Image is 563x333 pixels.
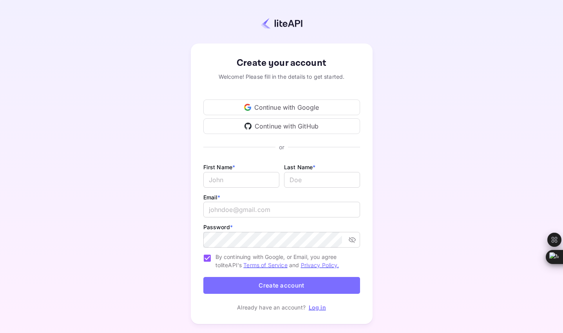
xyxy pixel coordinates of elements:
[301,262,339,268] a: Privacy Policy.
[215,253,354,269] span: By continuing with Google, or Email, you agree to liteAPI's and
[203,172,279,188] input: John
[243,262,287,268] a: Terms of Service
[284,172,360,188] input: Doe
[309,304,326,311] a: Log in
[203,224,233,230] label: Password
[203,194,221,201] label: Email
[203,164,235,170] label: First Name
[203,72,360,81] div: Welcome! Please fill in the details to get started.
[203,277,360,294] button: Create account
[203,56,360,70] div: Create your account
[203,118,360,134] div: Continue with GitHub
[261,18,302,29] img: liteapi
[203,202,360,217] input: johndoe@gmail.com
[203,100,360,115] div: Continue with Google
[237,303,306,311] p: Already have an account?
[284,164,316,170] label: Last Name
[345,233,359,247] button: toggle password visibility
